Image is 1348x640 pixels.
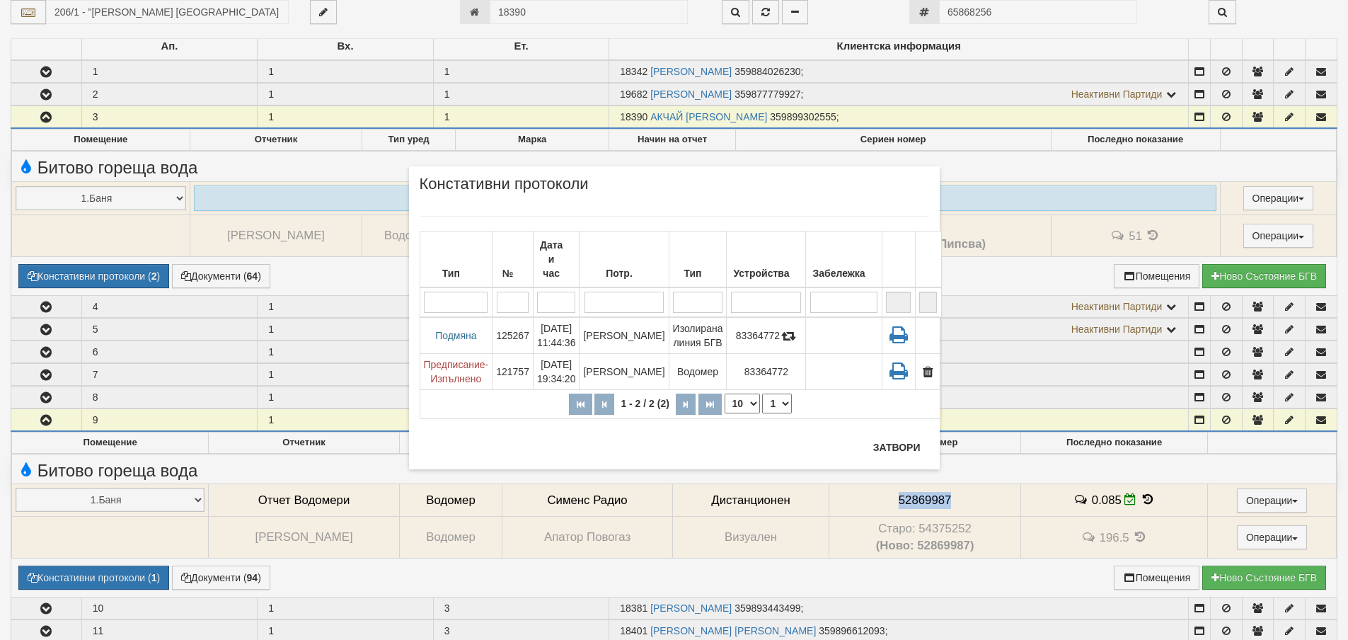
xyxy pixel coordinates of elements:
[727,317,806,354] td: 83364772
[420,317,492,354] td: Подмяна
[430,359,488,384] span: - Изпълнено
[882,231,915,287] th: : No sort applied, sorting is disabled
[583,263,664,283] div: Потр.
[915,231,941,287] th: : No sort applied, activate to apply an ascending sort
[420,353,492,389] td: Предписание
[580,317,669,354] td: [PERSON_NAME]
[762,394,792,413] select: Страница номер
[725,394,760,413] select: Брой редове на страница
[424,263,489,283] div: Тип
[594,394,614,415] button: Предишна страница
[727,231,806,287] th: Устройства: No sort applied, activate to apply an ascending sort
[727,353,806,389] td: 83364772
[669,317,727,354] td: Изолирана линия БГВ
[673,263,723,283] div: Тип
[698,394,722,415] button: Последна страница
[537,235,576,283] div: Дата и час
[492,317,534,354] td: 125267
[865,436,929,459] button: Затвори
[492,231,534,287] th: №: No sort applied, activate to apply an ascending sort
[730,263,802,283] div: Устройства
[533,353,580,389] td: [DATE] 19:34:20
[810,263,877,283] div: Забележка
[580,353,669,389] td: [PERSON_NAME]
[580,231,669,287] th: Потр.: No sort applied, activate to apply an ascending sort
[676,394,696,415] button: Следваща страница
[617,398,672,409] span: 1 - 2 / 2 (2)
[496,263,529,283] div: №
[420,177,589,202] span: Констативни протоколи
[806,231,882,287] th: Забележка: No sort applied, activate to apply an ascending sort
[492,353,534,389] td: 121757
[420,231,492,287] th: Тип: No sort applied, activate to apply an ascending sort
[569,394,592,415] button: Първа страница
[669,231,727,287] th: Тип: No sort applied, activate to apply an ascending sort
[533,317,580,354] td: [DATE] 11:44:36
[533,231,580,287] th: Дата и час: Descending sort applied, activate to apply an ascending sort
[669,353,727,389] td: Водомер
